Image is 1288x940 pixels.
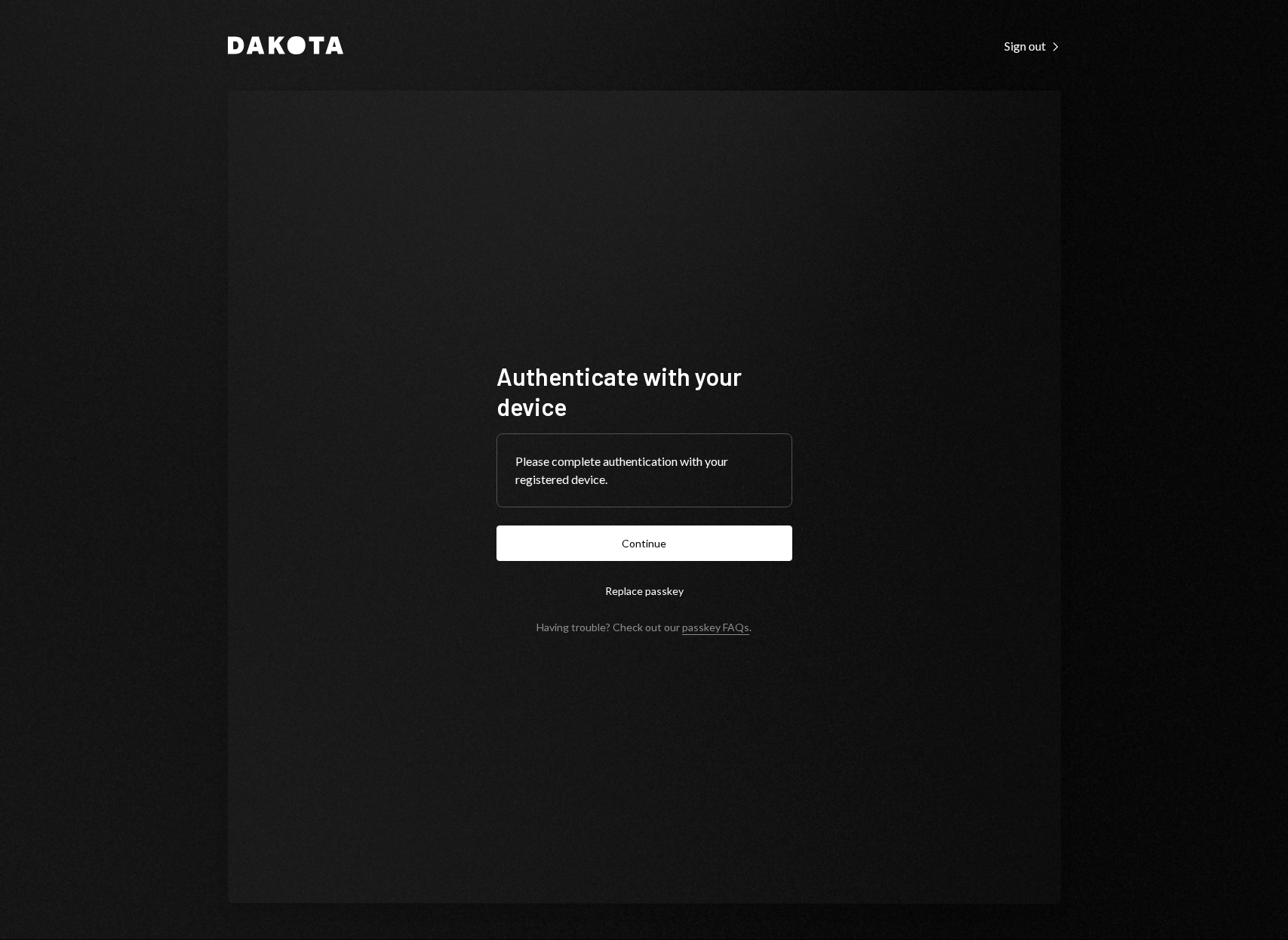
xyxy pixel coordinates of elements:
[682,621,749,635] a: passkey FAQs
[1004,37,1061,54] a: Sign out
[496,573,792,609] button: Replace passkey
[515,452,773,488] div: Please complete authentication with your registered device.
[1004,39,1061,54] div: Sign out
[536,621,752,633] div: Having trouble? Check out our .
[496,525,792,561] button: Continue
[496,361,792,421] h1: Authenticate with your device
